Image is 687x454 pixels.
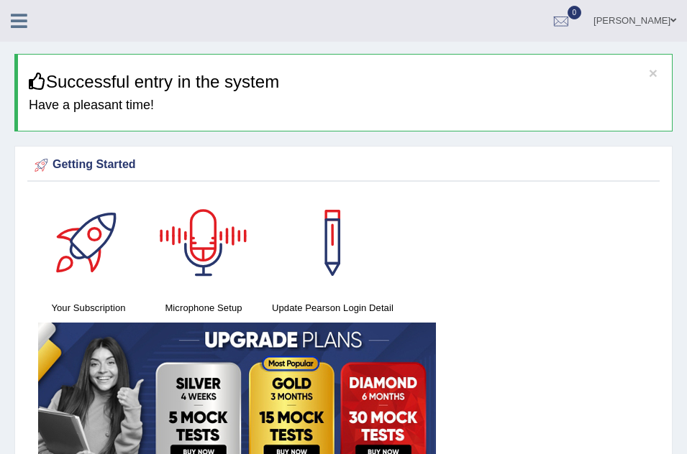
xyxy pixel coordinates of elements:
[29,98,661,113] h4: Have a pleasant time!
[29,73,661,91] h3: Successful entry in the system
[38,300,139,315] h4: Your Subscription
[268,300,397,315] h4: Update Pearson Login Detail
[153,300,254,315] h4: Microphone Setup
[568,6,582,19] span: 0
[31,154,656,176] div: Getting Started
[649,65,658,80] button: ×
